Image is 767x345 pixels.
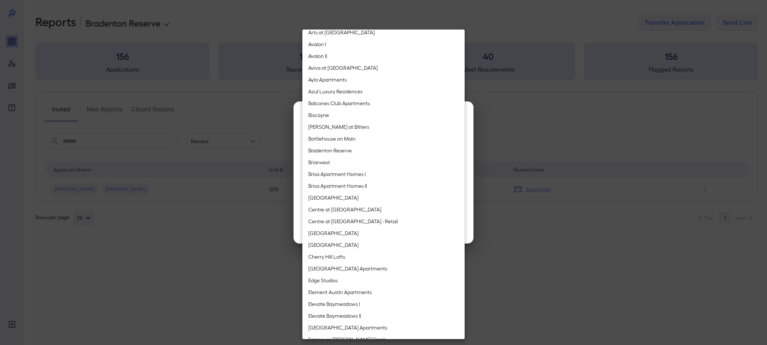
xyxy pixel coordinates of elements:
[302,298,465,310] li: Elevate Baymeadows I
[302,215,465,227] li: Centre at [GEOGRAPHIC_DATA] - Retail
[302,310,465,322] li: Elevate Baymeadows II
[302,97,465,109] li: Balcones Club Apartments
[302,168,465,180] li: Brisa Apartment Homes I
[302,109,465,121] li: Biscayne
[302,286,465,298] li: Element Austin Apartments
[302,322,465,334] li: [GEOGRAPHIC_DATA] Apartments
[302,38,465,50] li: Avalon I
[302,50,465,62] li: Avalon II
[302,86,465,97] li: Azul Luxury Residences
[302,27,465,38] li: Arts at [GEOGRAPHIC_DATA]
[302,204,465,215] li: Centre at [GEOGRAPHIC_DATA]
[302,275,465,286] li: Edge Studios
[302,133,465,145] li: Bottlehouse on Main
[302,239,465,251] li: [GEOGRAPHIC_DATA]
[302,192,465,204] li: [GEOGRAPHIC_DATA]
[302,227,465,239] li: [GEOGRAPHIC_DATA]
[302,180,465,192] li: Brisa Apartment Homes II
[302,121,465,133] li: [PERSON_NAME] at Bitters
[302,263,465,275] li: [GEOGRAPHIC_DATA] Apartments
[302,62,465,74] li: Aviva at [GEOGRAPHIC_DATA]
[302,74,465,86] li: Ayla Apartments
[302,145,465,156] li: Bradenton Reserve
[302,251,465,263] li: Cherry Hill Lofts
[302,156,465,168] li: Briarwest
